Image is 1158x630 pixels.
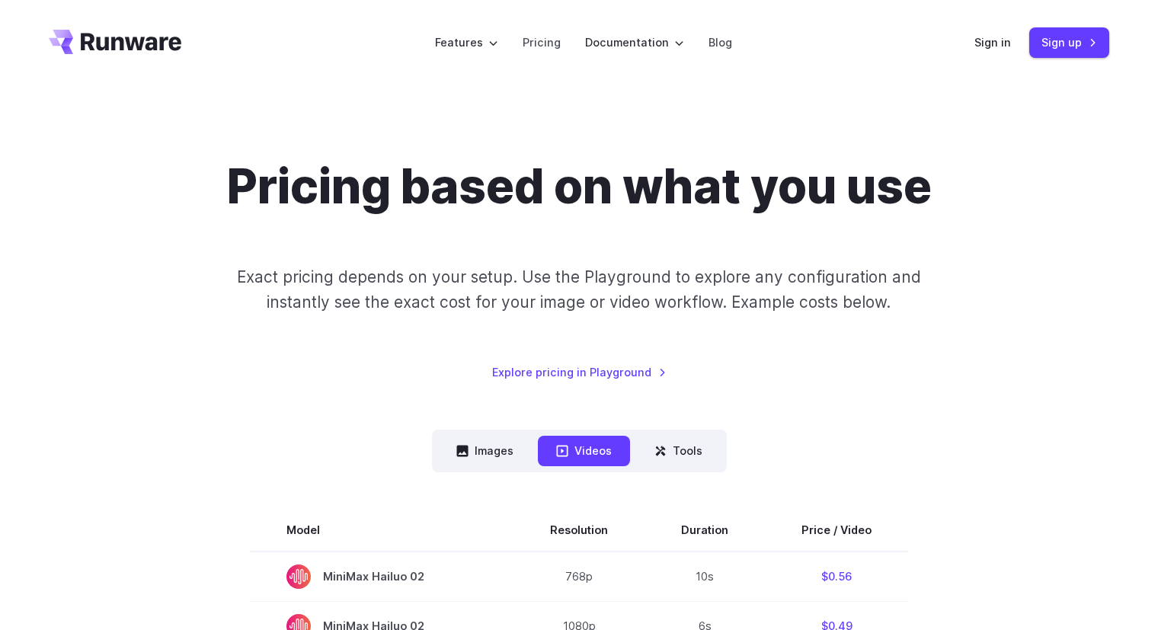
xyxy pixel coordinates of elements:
[286,564,477,589] span: MiniMax Hailuo 02
[709,34,732,51] a: Blog
[645,509,765,552] th: Duration
[49,30,181,54] a: Go to /
[636,436,721,465] button: Tools
[513,552,645,602] td: 768p
[492,363,667,381] a: Explore pricing in Playground
[250,509,513,552] th: Model
[765,509,908,552] th: Price / Video
[208,264,950,315] p: Exact pricing depends on your setup. Use the Playground to explore any configuration and instantl...
[765,552,908,602] td: $0.56
[585,34,684,51] label: Documentation
[438,436,532,465] button: Images
[974,34,1011,51] a: Sign in
[435,34,498,51] label: Features
[513,509,645,552] th: Resolution
[227,158,932,216] h1: Pricing based on what you use
[523,34,561,51] a: Pricing
[1029,27,1109,57] a: Sign up
[538,436,630,465] button: Videos
[645,552,765,602] td: 10s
